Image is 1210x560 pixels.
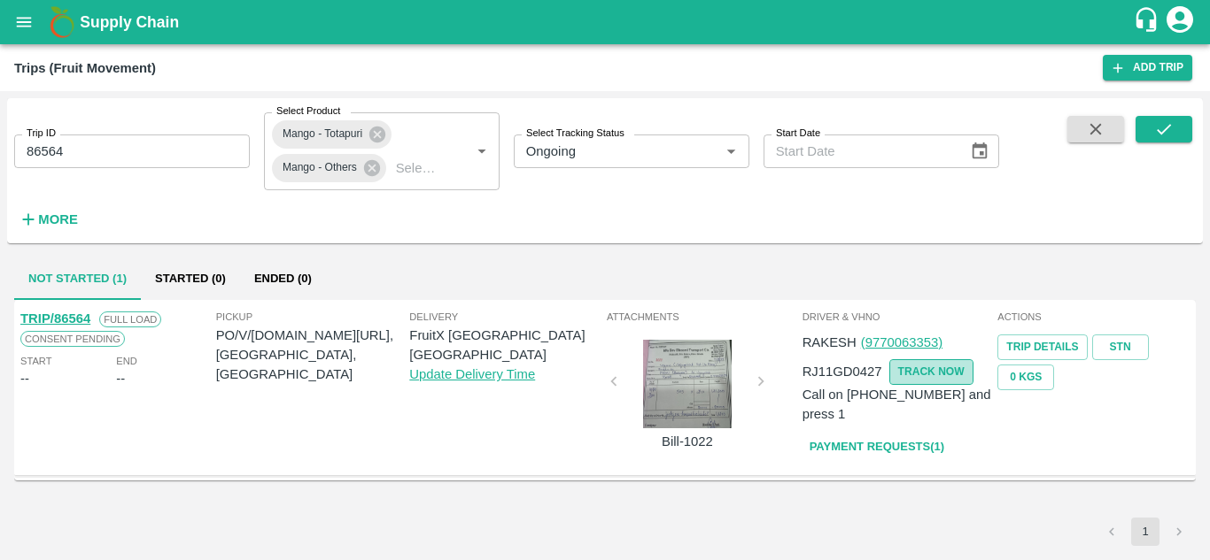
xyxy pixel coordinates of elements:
label: Start Date [776,127,820,141]
label: Select Product [276,104,340,119]
button: Choose date [963,134,997,168]
input: Start Date [764,134,957,168]
a: Trip Details [997,334,1087,360]
div: Mango - Others [272,154,386,182]
p: RJ11GD0427 [803,362,882,381]
nav: pagination navigation [1095,518,1196,546]
a: Supply Chain [80,10,1133,35]
img: logo [44,4,80,40]
button: 0 Kgs [997,364,1054,390]
div: account of current user [1164,4,1196,41]
button: Open [470,140,493,163]
span: RAKESH [803,335,857,349]
p: Call on [PHONE_NUMBER] and press 1 [803,385,995,425]
span: Attachments [607,309,799,325]
button: More [14,204,82,234]
button: page 1 [1131,518,1160,546]
a: STN [1092,334,1149,360]
div: customer-support [1133,6,1164,38]
span: Start [20,353,51,369]
span: Consent Pending [20,331,125,347]
span: Mango - Totapuri [272,125,373,143]
button: Ended (0) [240,257,326,300]
input: Enter Trip ID [14,134,250,168]
p: FruitX [GEOGRAPHIC_DATA] [GEOGRAPHIC_DATA] [409,326,603,365]
button: Started (0) [141,257,240,300]
div: -- [116,369,125,388]
p: Bill-1022 [621,432,754,451]
span: Full Load [99,311,161,327]
span: Mango - Others [272,158,368,177]
a: Update Delivery Time [409,367,535,381]
span: Pickup [216,309,410,325]
button: Not Started (1) [14,257,141,300]
a: Add Trip [1103,55,1192,81]
label: Select Tracking Status [526,127,624,141]
button: TRACK NOW [889,359,973,385]
input: Select Tracking Status [519,140,692,163]
div: -- [20,369,29,388]
span: Delivery [409,309,603,325]
a: Payment Requests(1) [803,432,951,463]
a: (9770063353) [861,335,942,349]
span: Actions [997,309,1190,325]
label: Trip ID [27,127,56,141]
span: Driver & VHNo [803,309,995,325]
p: PO/V/[DOMAIN_NAME][URL], [GEOGRAPHIC_DATA], [GEOGRAPHIC_DATA] [216,326,410,385]
button: Open [719,140,742,163]
button: open drawer [4,2,44,42]
div: Mango - Totapuri [272,120,392,149]
input: Select Product [389,157,442,180]
b: Supply Chain [80,13,179,31]
div: Trips (Fruit Movement) [14,57,156,80]
strong: More [38,212,78,226]
span: End [116,353,137,369]
a: TRIP/86564 [20,311,90,326]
